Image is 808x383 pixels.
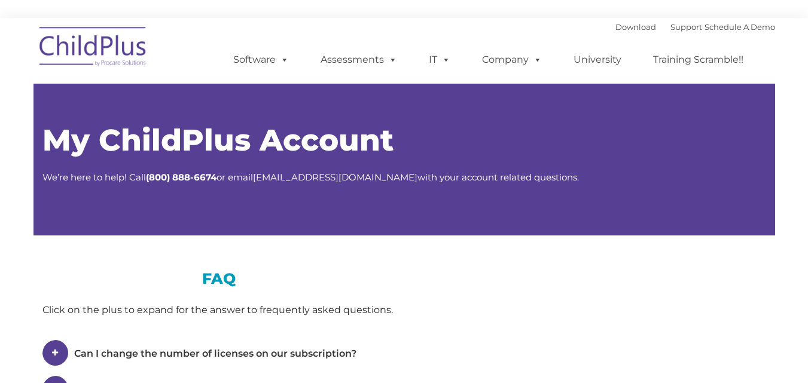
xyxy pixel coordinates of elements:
[641,48,755,72] a: Training Scramble!!
[74,348,356,359] span: Can I change the number of licenses on our subscription?
[309,48,409,72] a: Assessments
[42,122,394,158] span: My ChildPlus Account
[42,301,395,319] div: Click on the plus to expand for the answer to frequently asked questions.
[42,171,579,183] span: We’re here to help! Call or email with your account related questions.
[705,22,775,32] a: Schedule A Demo
[417,48,462,72] a: IT
[615,22,656,32] a: Download
[670,22,702,32] a: Support
[33,19,153,78] img: ChildPlus by Procare Solutions
[253,171,417,183] a: [EMAIL_ADDRESS][DOMAIN_NAME]
[146,171,149,183] strong: (
[42,271,395,286] h3: FAQ
[221,48,301,72] a: Software
[149,171,217,183] strong: 800) 888-6674
[562,48,633,72] a: University
[470,48,554,72] a: Company
[615,22,775,32] font: |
